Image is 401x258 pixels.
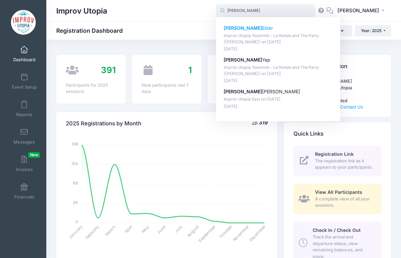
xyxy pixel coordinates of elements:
[224,57,333,64] p: Yap
[315,196,374,209] span: A complete view of all your sessions.
[224,46,333,52] p: [DATE]
[13,57,35,63] span: Dashboard
[67,224,84,240] tspan: January
[355,25,391,36] button: Year: 2025
[224,57,262,63] strong: [PERSON_NAME]
[9,152,40,175] a: InvoicesNew
[315,158,374,171] span: The registration link as it appears to your participants.
[14,139,35,145] span: Messages
[101,65,116,75] span: 391
[224,96,333,103] p: Improv Utopia East on [DATE]
[302,91,381,98] li: Account: Active
[11,10,36,35] img: Improv Utopia
[174,224,184,234] tspan: July
[186,224,200,238] tspan: August
[73,199,78,205] tspan: 35
[56,3,107,19] h1: Improv Utopia
[361,28,381,33] span: Year: 2025
[216,4,315,18] input: Search by First Name, Last Name, or Email...
[315,189,362,195] span: View All Participants
[142,82,192,95] div: New participants: last 7 days
[16,167,33,172] span: Invoices
[9,70,40,93] a: Event Setup
[123,224,133,234] tspan: April
[293,146,381,176] a: Registration Link The registration link as it appears to your participants.
[9,97,40,120] a: Reports
[248,224,267,242] tspan: December
[224,64,333,77] p: Improv Utopia Yosemite - La Ronde and The Party ([PERSON_NAME]) on [DATE]
[293,184,381,214] a: View All Participants A complete view of all your sessions.
[224,33,333,45] p: Improv Utopia Yosemite - La Ronde and The Party ([PERSON_NAME]) on [DATE]
[224,89,262,94] strong: [PERSON_NAME]
[28,152,40,158] span: New
[224,88,333,95] p: [PERSON_NAME]
[197,224,217,243] tspan: September
[333,3,391,19] button: [PERSON_NAME]
[9,42,40,65] a: Dashboard
[56,27,128,34] h1: Registration Dashboard
[224,78,333,84] p: [DATE]
[302,98,381,104] li: Payments: Connected
[104,224,117,237] tspan: March
[293,124,324,143] h4: Quick Links
[340,104,363,109] a: Contact Us
[313,227,361,233] span: Check In / Check Out
[71,161,78,166] tspan: 104
[73,180,78,186] tspan: 69
[224,104,333,110] p: [DATE]
[224,25,262,31] strong: [PERSON_NAME]
[302,104,381,110] li: Customer Service:
[14,194,34,200] span: Financials
[12,84,37,90] span: Event Setup
[302,78,381,85] li: Name: [PERSON_NAME]
[259,119,268,126] span: 319
[337,7,379,14] span: [PERSON_NAME]
[9,125,40,148] a: Messages
[140,224,150,234] tspan: May
[224,25,333,32] p: Elder
[16,112,32,117] span: Reports
[315,151,354,157] span: Registration Link
[188,65,192,75] span: 1
[302,85,381,91] li: Business: Improv Utopia
[66,82,116,95] div: Participants for 2025 sessions
[218,224,234,239] tspan: October
[232,224,250,242] tspan: November
[84,224,100,240] tspan: February
[66,114,141,133] h4: 2025 Registrations by Month
[9,180,40,203] a: Financials
[72,141,78,147] tspan: 138
[156,224,167,235] tspan: June
[75,219,78,225] tspan: 0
